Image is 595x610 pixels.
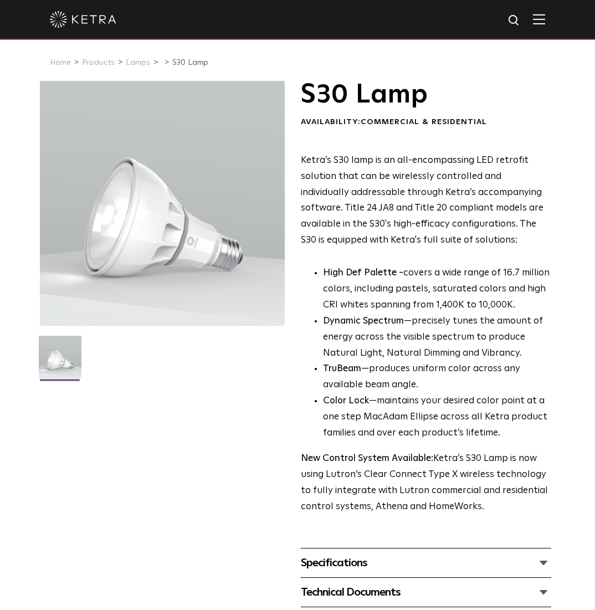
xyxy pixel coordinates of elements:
strong: High Def Palette - [323,268,403,278]
div: Technical Documents [301,583,551,601]
strong: Color Lock [323,396,369,406]
strong: New Control System Available: [301,454,433,463]
h1: S30 Lamp [301,81,551,109]
li: —maintains your desired color point at a one step MacAdam Ellipse across all Ketra product famili... [323,393,551,442]
a: Products [82,59,115,66]
div: Availability: [301,117,551,128]
img: Hamburger%20Nav.svg [533,14,545,24]
li: —precisely tunes the amount of energy across the visible spectrum to produce Natural Light, Natur... [323,314,551,362]
p: covers a wide range of 16.7 million colors, including pastels, saturated colors and high CRI whit... [323,265,551,314]
img: S30-Lamp-Edison-2021-Web-Square [39,336,81,387]
a: Lamps [126,59,150,66]
div: Specifications [301,554,551,572]
img: ketra-logo-2019-white [50,11,116,28]
strong: Dynamic Spectrum [323,316,404,326]
img: search icon [507,14,521,28]
a: S30 Lamp [172,59,208,66]
span: Ketra’s S30 lamp is an all-encompassing LED retrofit solution that can be wirelessly controlled a... [301,156,543,245]
span: Commercial & Residential [361,118,487,126]
strong: TruBeam [323,364,361,373]
li: —produces uniform color across any available beam angle. [323,361,551,393]
p: Ketra’s S30 Lamp is now using Lutron’s Clear Connect Type X wireless technology to fully integrat... [301,451,551,515]
a: Home [50,59,71,66]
